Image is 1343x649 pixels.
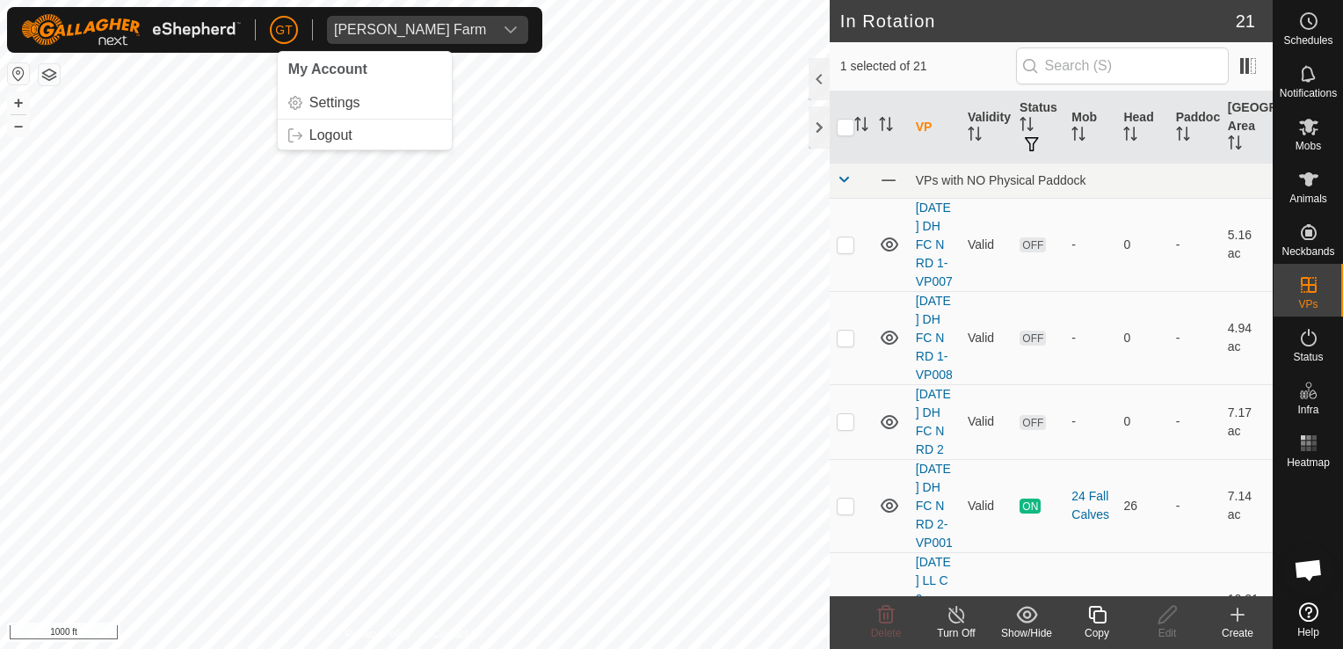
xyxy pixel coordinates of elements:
span: 1 selected of 21 [840,57,1016,76]
span: Schedules [1283,35,1332,46]
span: OFF [1020,331,1046,346]
div: Turn Off [921,625,991,641]
h2: In Rotation [840,11,1236,32]
td: 7.14 ac [1221,459,1273,552]
td: 0 [1116,384,1168,459]
button: + [8,92,29,113]
p-sorticon: Activate to sort [1123,129,1137,143]
a: Logout [278,121,452,149]
a: [DATE] DH FC N RD 2 [916,387,951,456]
td: 5.16 ac [1221,198,1273,291]
td: - [1169,198,1221,291]
th: Mob [1064,91,1116,164]
p-sorticon: Activate to sort [968,129,982,143]
td: - [1169,459,1221,552]
p-sorticon: Activate to sort [854,120,868,134]
span: Mobs [1296,141,1321,151]
a: [DATE] DH FC N RD 1-VP007 [916,201,953,288]
button: Map Layers [39,64,60,85]
input: Search (S) [1016,47,1229,84]
a: Contact Us [432,626,484,642]
a: Help [1274,595,1343,645]
p-sorticon: Activate to sort [1228,138,1242,152]
div: Edit [1132,625,1202,641]
th: VP [909,91,961,164]
span: Status [1293,352,1323,362]
div: - [1071,236,1109,254]
div: - [1071,412,1109,431]
td: Valid [961,459,1013,552]
td: - [1169,384,1221,459]
button: – [8,115,29,136]
td: 7.17 ac [1221,384,1273,459]
span: Delete [871,627,902,639]
span: My Account [288,62,367,77]
div: Copy [1062,625,1132,641]
button: Reset Map [8,63,29,84]
span: Notifications [1280,88,1337,98]
div: 24 Fall Calves [1071,487,1109,524]
th: Status [1013,91,1064,164]
span: VPs [1298,299,1318,310]
span: OFF [1020,237,1046,252]
a: [DATE] DH FC N RD 2-VP001 [916,462,953,550]
p-sorticon: Activate to sort [1176,129,1190,143]
span: Neckbands [1281,246,1334,257]
div: - [1071,329,1109,347]
span: Settings [309,96,360,110]
img: Gallagher Logo [21,14,241,46]
td: 0 [1116,291,1168,384]
td: 4.94 ac [1221,291,1273,384]
span: GT [275,21,292,40]
th: [GEOGRAPHIC_DATA] Area [1221,91,1273,164]
div: VPs with NO Physical Paddock [916,173,1266,187]
span: Animals [1289,193,1327,204]
span: Thoren Farm [327,16,493,44]
span: Infra [1297,405,1318,415]
td: Valid [961,291,1013,384]
td: 26 [1116,459,1168,552]
div: Create [1202,625,1273,641]
a: [DATE] DH FC N RD 1-VP008 [916,294,953,382]
span: ON [1020,499,1041,514]
td: Valid [961,198,1013,291]
span: Logout [309,128,352,142]
span: Heatmap [1287,457,1330,468]
span: Help [1297,627,1319,638]
div: dropdown trigger [493,16,528,44]
p-sorticon: Activate to sort [879,120,893,134]
td: - [1169,291,1221,384]
td: Valid [961,384,1013,459]
p-sorticon: Activate to sort [1020,120,1034,134]
th: Paddock [1169,91,1221,164]
a: Privacy Policy [345,626,411,642]
span: OFF [1020,415,1046,430]
th: Head [1116,91,1168,164]
p-sorticon: Activate to sort [1071,129,1085,143]
div: [PERSON_NAME] Farm [334,23,486,37]
td: 0 [1116,198,1168,291]
div: Show/Hide [991,625,1062,641]
th: Validity [961,91,1013,164]
div: Open chat [1282,543,1335,596]
a: Settings [278,89,452,117]
span: 21 [1236,8,1255,34]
